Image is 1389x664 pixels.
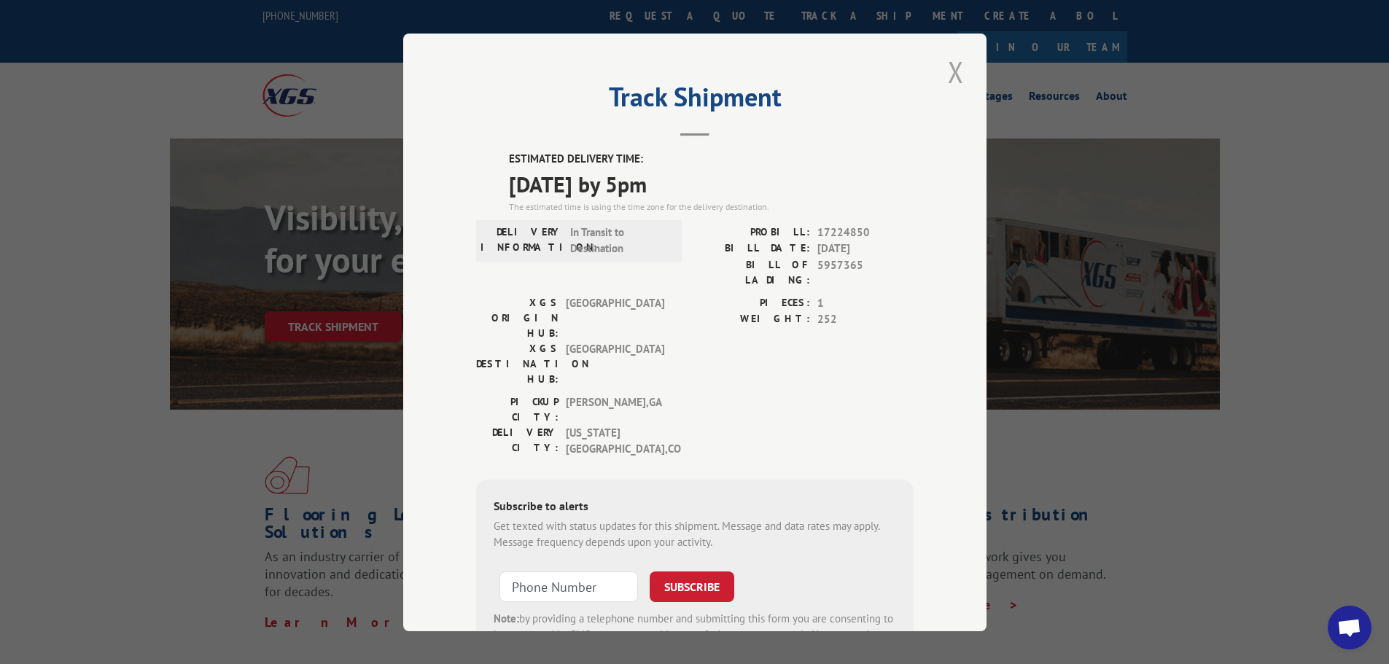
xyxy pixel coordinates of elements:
[476,424,559,457] label: DELIVERY CITY:
[509,151,914,168] label: ESTIMATED DELIVERY TIME:
[494,611,519,625] strong: Note:
[494,610,896,660] div: by providing a telephone number and submitting this form you are consenting to be contacted by SM...
[494,496,896,517] div: Subscribe to alerts
[566,340,664,386] span: [GEOGRAPHIC_DATA]
[695,257,810,287] label: BILL OF LADING:
[476,294,559,340] label: XGS ORIGIN HUB:
[476,87,914,114] h2: Track Shipment
[494,517,896,550] div: Get texted with status updates for this shipment. Message and data rates may apply. Message frequ...
[817,257,914,287] span: 5957365
[943,52,968,92] button: Close modal
[817,311,914,328] span: 252
[509,167,914,200] span: [DATE] by 5pm
[509,200,914,213] div: The estimated time is using the time zone for the delivery destination.
[817,224,914,241] span: 17224850
[570,224,669,257] span: In Transit to Destination
[476,394,559,424] label: PICKUP CITY:
[695,294,810,311] label: PIECES:
[650,571,734,601] button: SUBSCRIBE
[817,294,914,311] span: 1
[566,394,664,424] span: [PERSON_NAME] , GA
[480,224,563,257] label: DELIVERY INFORMATION:
[817,241,914,257] span: [DATE]
[695,311,810,328] label: WEIGHT:
[695,241,810,257] label: BILL DATE:
[476,340,559,386] label: XGS DESTINATION HUB:
[695,224,810,241] label: PROBILL:
[566,294,664,340] span: [GEOGRAPHIC_DATA]
[566,424,664,457] span: [US_STATE][GEOGRAPHIC_DATA] , CO
[499,571,638,601] input: Phone Number
[1328,606,1372,649] a: Open chat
